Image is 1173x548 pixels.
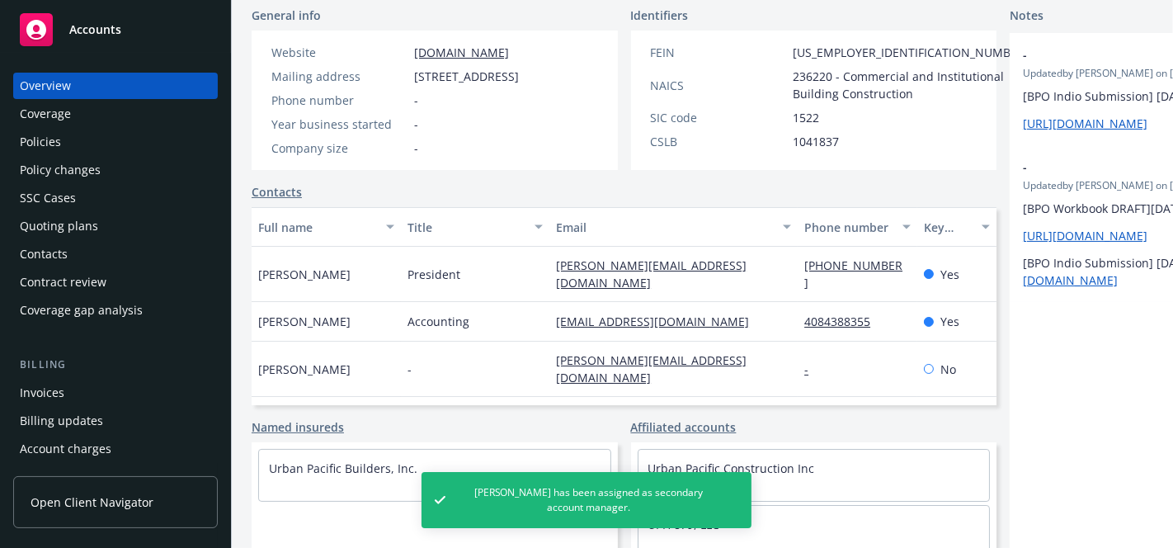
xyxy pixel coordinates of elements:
div: Mailing address [271,68,407,85]
a: [DOMAIN_NAME] [414,45,509,60]
span: - [414,116,418,133]
div: Quoting plans [20,213,98,239]
div: SIC code [651,109,787,126]
button: Title [401,207,550,247]
button: Key contact [917,207,996,247]
span: [PERSON_NAME] [258,266,351,283]
button: Email [549,207,798,247]
span: General info [252,7,321,24]
span: Open Client Navigator [31,494,153,511]
div: Invoices [20,380,64,406]
div: Full name [258,219,376,236]
span: Notes [1010,7,1043,26]
a: [URL][DOMAIN_NAME] [1023,116,1147,131]
span: [PERSON_NAME] has been assigned as secondary account manager. [459,485,718,515]
div: Key contact [924,219,972,236]
span: No [940,361,956,378]
span: Accounting [407,313,469,330]
div: Account charges [20,436,111,462]
a: Urban Pacific Construction Inc [648,461,815,476]
a: Contacts [13,241,218,267]
div: Policy changes [20,157,101,183]
div: Year business started [271,116,407,133]
div: Billing updates [20,408,103,434]
a: SSC Cases [13,185,218,211]
a: Urban Pacific Builders, Inc. [269,461,417,476]
a: Invoices [13,380,218,406]
span: Accounts [69,23,121,36]
div: Company size [271,139,407,157]
div: SSC Cases [20,185,76,211]
a: [PERSON_NAME][EMAIL_ADDRESS][DOMAIN_NAME] [556,352,747,385]
div: CSLB [651,133,787,150]
a: Policies [13,129,218,155]
span: 1522 [794,109,820,126]
a: [PHONE_NUMBER] [804,257,902,291]
a: Affiliated accounts [631,418,737,436]
a: Contract review [13,269,218,295]
span: Yes [940,266,959,283]
div: Coverage gap analysis [20,297,143,324]
button: Phone number [798,207,916,247]
span: Yes [940,313,959,330]
div: Title [407,219,525,236]
span: - [407,361,412,378]
div: Email [556,219,773,236]
a: Overview [13,73,218,99]
a: - [804,361,822,377]
div: Contacts [20,241,68,267]
span: [PERSON_NAME] [258,313,351,330]
div: Phone number [271,92,407,109]
span: [PERSON_NAME] [258,361,351,378]
div: Overview [20,73,71,99]
div: Policies [20,129,61,155]
a: Named insureds [252,418,344,436]
a: [URL][DOMAIN_NAME] [1023,228,1147,243]
div: Billing [13,357,218,373]
a: [PERSON_NAME][EMAIL_ADDRESS][DOMAIN_NAME] [556,257,747,291]
span: President [407,266,460,283]
a: Contacts [252,183,302,201]
a: [EMAIL_ADDRESS][DOMAIN_NAME] [556,314,762,329]
a: Policy changes [13,157,218,183]
span: - [414,92,418,109]
a: Accounts [13,7,218,53]
div: Contract review [20,269,106,295]
span: 1041837 [794,133,840,150]
a: Account charges [13,436,218,462]
a: Quoting plans [13,213,218,239]
span: [STREET_ADDRESS] [414,68,519,85]
div: NAICS [651,77,787,94]
div: Website [271,44,407,61]
a: Billing updates [13,408,218,434]
button: Full name [252,207,401,247]
a: Coverage [13,101,218,127]
a: 4084388355 [804,314,883,329]
div: Coverage [20,101,71,127]
span: - [414,139,418,157]
span: [US_EMPLOYER_IDENTIFICATION_NUMBER] [794,44,1029,61]
span: Identifiers [631,7,689,24]
div: Phone number [804,219,892,236]
div: FEIN [651,44,787,61]
a: Coverage gap analysis [13,297,218,324]
span: 236220 - Commercial and Institutional Building Construction [794,68,1029,102]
